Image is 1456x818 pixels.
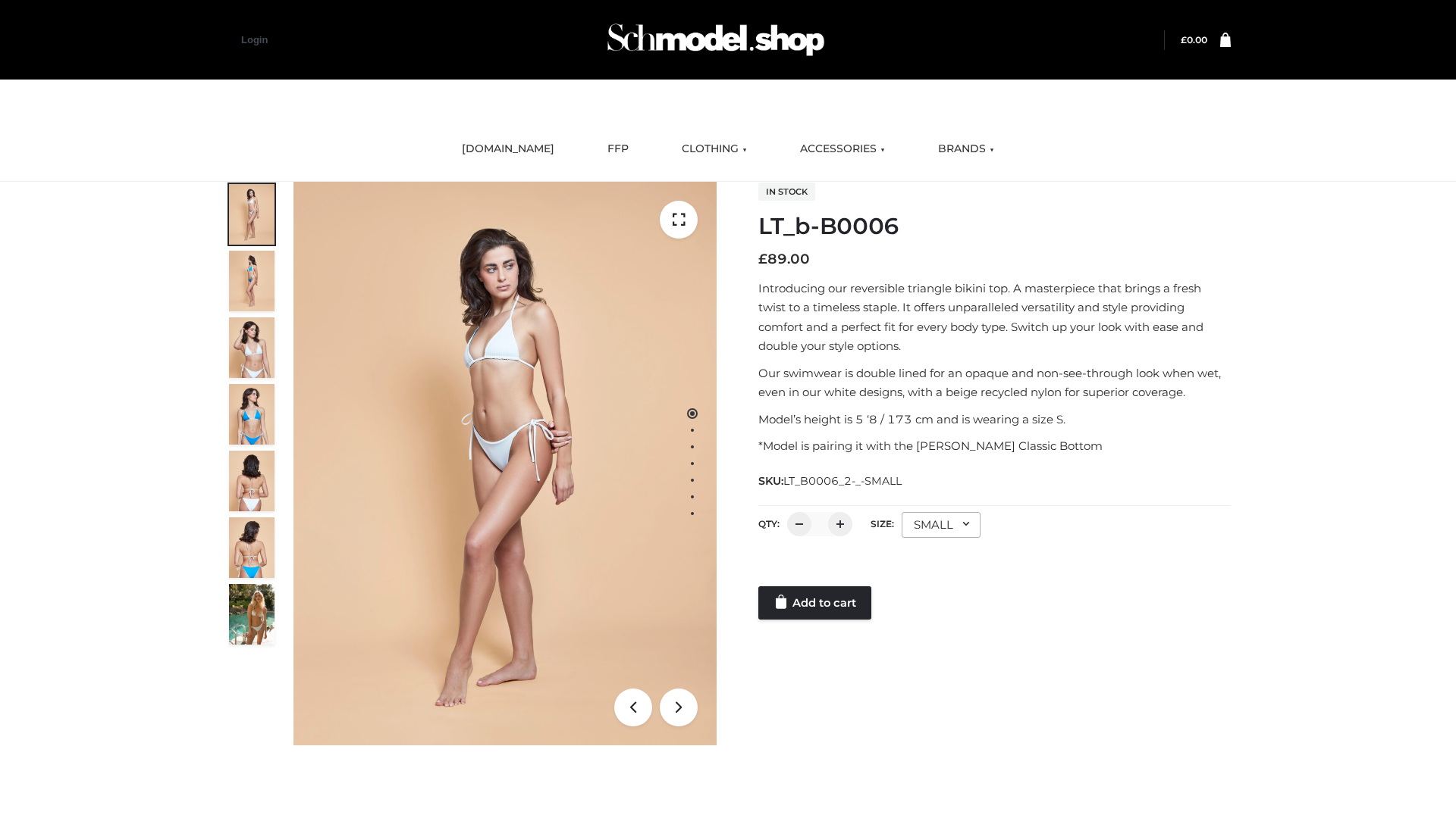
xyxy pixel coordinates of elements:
[1181,34,1207,45] a: £0.00
[758,436,1231,456] p: *Model is pairing it with the [PERSON_NAME] Classic Bottom
[229,384,275,445] img: ArielClassicBikiniTop_CloudNine_AzureSky_OW114ECO_4-scaled.jpg
[902,512,981,538] div: SMALL
[229,317,275,378] img: ArielClassicBikiniTop_CloudNine_AzureSky_OW114ECO_3-scaled.jpg
[871,518,894,529] label: Size:
[229,451,275,511] img: ArielClassicBikiniTop_CloudNine_AzureSky_OW114ECO_7-scaled.jpg
[229,184,275,245] img: ArielClassicBikiniTop_CloudNine_AzureSky_OW114ECO_1-scaled.jpg
[670,133,758,166] a: CLOTHING
[758,586,871,620] a: Add to cart
[758,251,767,267] span: £
[758,183,815,201] span: In stock
[758,410,1231,429] p: Model’s height is 5 ‘8 / 173 cm and is wearing a size S.
[758,251,810,267] bdi: 89.00
[241,34,268,45] a: Login
[758,213,1231,240] h1: LT_b-B0006
[758,364,1231,402] p: Our swimwear is double lined for an opaque and non-see-through look when wet, even in our white d...
[783,474,902,488] span: LT_B0006_2-_-SMALL
[927,133,1006,166] a: BRANDS
[229,517,275,578] img: ArielClassicBikiniTop_CloudNine_AzureSky_OW114ECO_8-scaled.jpg
[758,518,780,529] label: QTY:
[596,133,640,166] a: FFP
[1181,34,1187,45] span: £
[229,584,275,645] img: Arieltop_CloudNine_AzureSky2.jpg
[789,133,896,166] a: ACCESSORIES
[450,133,566,166] a: [DOMAIN_NAME]
[758,279,1231,356] p: Introducing our reversible triangle bikini top. A masterpiece that brings a fresh twist to a time...
[602,10,830,70] img: Schmodel Admin 964
[293,182,717,745] img: ArielClassicBikiniTop_CloudNine_AzureSky_OW114ECO_1
[758,472,903,490] span: SKU:
[229,251,275,311] img: ArielClassicBikiniTop_CloudNine_AzureSky_OW114ECO_2-scaled.jpg
[1181,34,1207,45] bdi: 0.00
